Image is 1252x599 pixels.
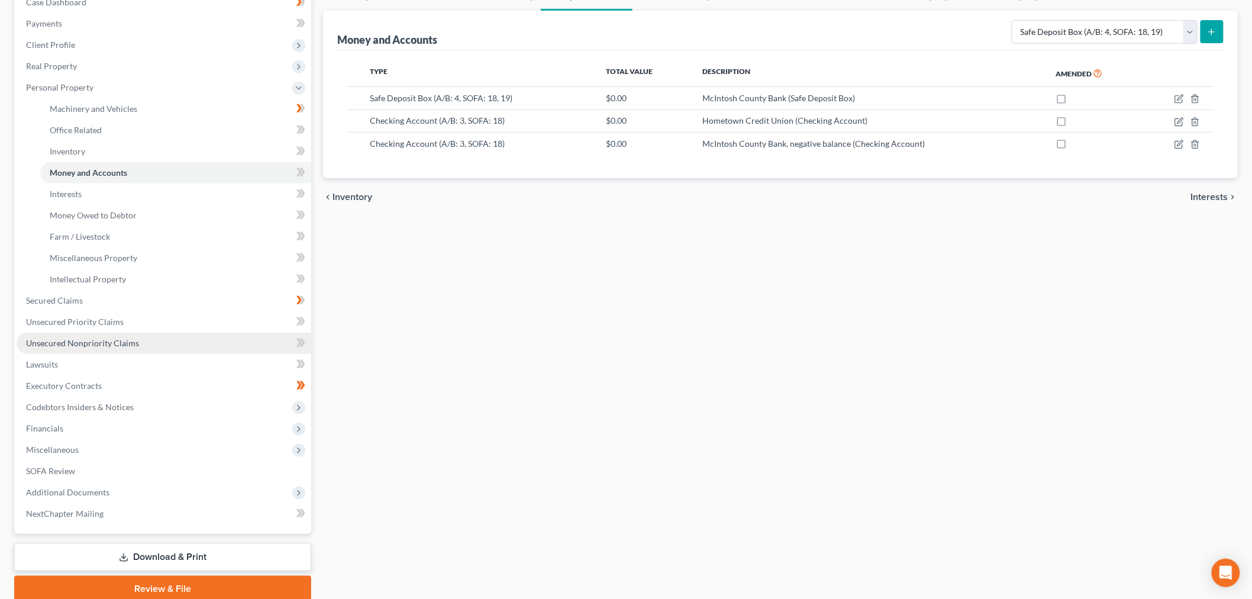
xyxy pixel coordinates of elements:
[17,311,311,333] a: Unsecured Priority Claims
[1191,192,1238,202] button: Interests chevron_right
[26,445,79,455] span: Miscellaneous
[1212,559,1240,587] div: Open Intercom Messenger
[606,93,627,103] span: $0.00
[40,183,311,205] a: Interests
[17,375,311,397] a: Executory Contracts
[333,192,372,202] span: Inventory
[40,141,311,162] a: Inventory
[26,487,109,497] span: Additional Documents
[40,226,311,247] a: Farm / Livestock
[26,423,63,433] span: Financials
[50,189,82,199] span: Interests
[606,115,627,125] span: $0.00
[26,40,75,50] span: Client Profile
[40,247,311,269] a: Miscellaneous Property
[370,67,388,76] span: Type
[702,139,925,149] span: McIntosh County Bank, negative balance (Checking Account)
[17,354,311,375] a: Lawsuits
[337,33,437,47] div: Money and Accounts
[50,253,137,263] span: Miscellaneous Property
[702,115,867,125] span: Hometown Credit Union (Checking Account)
[26,508,104,519] span: NextChapter Mailing
[17,333,311,354] a: Unsecured Nonpriority Claims
[50,231,110,241] span: Farm / Livestock
[17,13,311,34] a: Payments
[26,317,124,327] span: Unsecured Priority Claims
[702,67,750,76] span: Description
[26,359,58,369] span: Lawsuits
[17,290,311,311] a: Secured Claims
[702,93,855,103] span: McIntosh County Bank (Safe Deposit Box)
[606,139,627,149] span: $0.00
[50,210,137,220] span: Money Owed to Debtor
[17,460,311,482] a: SOFA Review
[50,168,127,178] span: Money and Accounts
[323,192,333,202] i: chevron_left
[26,18,62,28] span: Payments
[26,295,83,305] span: Secured Claims
[26,338,139,348] span: Unsecured Nonpriority Claims
[26,381,102,391] span: Executory Contracts
[606,67,653,76] span: Total Value
[370,93,512,103] span: Safe Deposit Box (A/B: 4, SOFA: 18, 19)
[26,402,134,412] span: Codebtors Insiders & Notices
[17,503,311,524] a: NextChapter Mailing
[1056,69,1092,78] span: Amended
[40,98,311,120] a: Machinery and Vehicles
[40,205,311,226] a: Money Owed to Debtor
[50,146,85,156] span: Inventory
[323,192,372,202] button: chevron_left Inventory
[40,120,311,141] a: Office Related
[1228,192,1238,202] i: chevron_right
[50,274,126,284] span: Intellectual Property
[370,139,505,149] span: Checking Account (A/B: 3, SOFA: 18)
[50,104,137,114] span: Machinery and Vehicles
[40,162,311,183] a: Money and Accounts
[370,115,505,125] span: Checking Account (A/B: 3, SOFA: 18)
[1191,192,1228,202] span: Interests
[26,61,77,71] span: Real Property
[26,466,75,476] span: SOFA Review
[50,125,102,135] span: Office Related
[26,82,93,92] span: Personal Property
[14,543,311,571] a: Download & Print
[40,269,311,290] a: Intellectual Property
